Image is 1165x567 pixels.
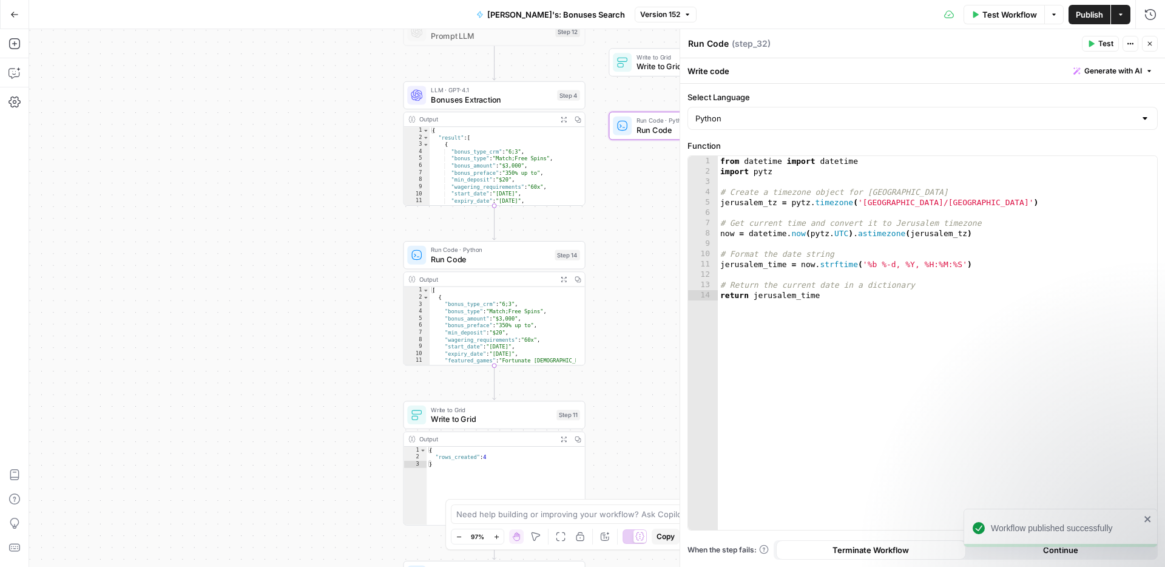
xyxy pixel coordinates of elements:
[431,245,550,254] span: Run Code · Python
[404,155,430,163] div: 5
[687,545,769,555] a: When the step fails:
[419,115,553,124] div: Output
[431,30,551,41] span: Prompt LLM
[1082,36,1119,52] button: Test
[404,141,430,148] div: 3
[487,8,625,21] span: [PERSON_NAME]'s: Bonuses Search
[688,259,718,270] div: 11
[680,58,1165,83] div: Write code
[964,5,1044,24] button: Test Workflow
[431,253,550,265] span: Run Code
[688,38,729,50] textarea: Run Code
[832,544,909,556] span: Terminate Workflow
[1076,8,1103,21] span: Publish
[688,177,718,187] div: 3
[688,239,718,249] div: 9
[404,322,430,330] div: 6
[404,301,430,308] div: 3
[404,148,430,155] div: 4
[688,270,718,280] div: 12
[404,343,430,350] div: 9
[688,218,718,228] div: 7
[404,127,430,134] div: 1
[637,116,755,125] span: Run Code · Python
[609,112,791,140] div: Run Code · PythonRun CodeStep 32
[1084,66,1142,76] span: Generate with AI
[404,401,586,525] div: Write to GridWrite to GridStep 11Output{ "rows_created":4}
[404,162,430,169] div: 6
[555,27,580,37] div: Step 12
[404,461,427,468] div: 3
[431,85,552,94] span: LLM · GPT-4.1
[687,140,1158,152] label: Function
[493,365,496,399] g: Edge from step_14 to step_11
[404,183,430,191] div: 9
[404,350,430,358] div: 10
[493,206,496,240] g: Edge from step_4 to step_14
[688,208,718,218] div: 6
[637,61,755,72] span: Write to Grid
[609,48,791,76] div: Write to GridWrite to GridStep 25
[688,156,718,166] div: 1
[404,205,430,212] div: 12
[422,287,429,294] span: Toggle code folding, rows 1 through 86
[422,294,429,301] span: Toggle code folding, rows 2 through 22
[695,112,1135,124] input: Python
[688,228,718,239] div: 8
[431,93,552,105] span: Bonuses Extraction
[637,124,755,135] span: Run Code
[1069,63,1158,79] button: Generate with AI
[404,241,586,365] div: Run Code · PythonRun CodeStep 14Output[ { "bonus_type_crm":"6;3", "bonus_type":"Match;Free Spins"...
[657,531,675,542] span: Copy
[404,308,430,315] div: 4
[469,5,632,24] button: [PERSON_NAME]'s: Bonuses Search
[404,364,430,372] div: 12
[688,249,718,259] div: 10
[688,166,718,177] div: 2
[404,447,427,454] div: 1
[404,315,430,322] div: 5
[640,9,680,20] span: Version 152
[688,290,718,300] div: 14
[404,336,430,344] div: 8
[557,90,580,100] div: Step 4
[404,18,586,46] div: LLM · GPT-5Prompt LLMStep 12
[493,526,496,560] g: Edge from step_11 to step_30
[404,454,427,461] div: 2
[422,134,429,141] span: Toggle code folding, rows 2 through 87
[404,81,586,206] div: LLM · GPT-4.1Bonuses ExtractionStep 4Output{ "result":[ { "bonus_type_crm":"6;3", "bonus_type":"M...
[1069,5,1110,24] button: Publish
[404,177,430,184] div: 8
[471,532,484,542] span: 97%
[404,287,430,294] div: 1
[404,329,430,336] div: 7
[420,447,427,454] span: Toggle code folding, rows 1 through 3
[732,38,771,50] span: ( step_32 )
[688,187,718,197] div: 4
[419,435,553,444] div: Output
[493,46,496,80] g: Edge from step_12 to step_4
[404,191,430,198] div: 10
[422,141,429,148] span: Toggle code folding, rows 3 through 23
[637,52,755,61] span: Write to Grid
[431,413,552,425] span: Write to Grid
[404,169,430,177] div: 7
[404,294,430,301] div: 2
[635,7,697,22] button: Version 152
[404,134,430,141] div: 2
[1098,38,1113,49] span: Test
[431,405,552,414] span: Write to Grid
[556,410,580,420] div: Step 11
[422,127,429,134] span: Toggle code folding, rows 1 through 88
[688,280,718,290] div: 13
[404,197,430,205] div: 11
[982,8,1037,21] span: Test Workflow
[404,358,430,365] div: 11
[688,197,718,208] div: 5
[419,274,553,283] div: Output
[687,91,1158,103] label: Select Language
[652,529,680,545] button: Copy
[555,250,580,260] div: Step 14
